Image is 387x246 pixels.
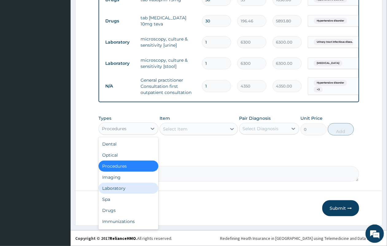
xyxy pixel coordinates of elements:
div: Select Diagnosis [242,126,278,132]
div: Imaging [99,172,158,183]
button: Add [328,123,354,135]
span: We're online! [36,77,85,139]
td: microscopy, culture & sensitivity [stool] [137,54,199,72]
div: Laboratory [99,183,158,194]
div: Select Item [163,126,188,132]
div: Optical [99,150,158,161]
span: Hypertensive disorder [314,80,347,86]
td: tab [MEDICAL_DATA] 10mg teva [137,12,199,30]
td: microscopy, culture & sensitivity [urine] [137,33,199,51]
div: Procedures [102,126,126,132]
td: Drugs [102,15,137,27]
span: [MEDICAL_DATA] [314,60,342,66]
label: Types [99,116,111,121]
div: Redefining Heath Insurance in [GEOGRAPHIC_DATA] using Telemedicine and Data Science! [220,235,382,241]
a: RelianceHMO [110,236,136,241]
td: General practitioner Consultation first outpatient consultation [137,74,199,99]
button: Submit [322,200,359,216]
div: Minimize live chat window [101,3,115,18]
div: Dental [99,139,158,150]
span: Urinary tract infectious disea... [314,39,357,45]
div: Others [99,227,158,238]
label: Item [160,115,170,121]
td: Laboratory [102,58,137,69]
img: d_794563401_company_1708531726252_794563401 [11,31,25,46]
footer: All rights reserved. [71,230,387,246]
div: Spa [99,194,158,205]
div: Procedures [99,161,158,172]
div: Drugs [99,205,158,216]
label: Unit Price [300,115,323,121]
td: N/A [102,80,137,92]
td: Laboratory [102,37,137,48]
span: Hypertensive disorder [314,18,347,24]
span: + 3 [314,87,323,93]
div: Chat with us now [32,34,103,42]
textarea: Type your message and hit 'Enter' [3,168,117,189]
div: Immunizations [99,216,158,227]
label: Pair Diagnosis [239,115,271,121]
label: Comment [99,158,359,163]
strong: Copyright © 2017 . [75,236,137,241]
